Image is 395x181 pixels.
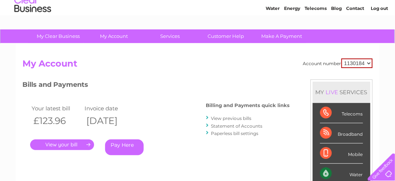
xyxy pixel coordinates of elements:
[30,113,83,128] th: £123.96
[206,103,290,108] h4: Billing and Payments quick links
[211,116,252,121] a: View previous bills
[84,29,144,43] a: My Account
[331,31,342,37] a: Blog
[28,29,89,43] a: My Clear Business
[23,58,373,72] h2: My Account
[284,31,300,37] a: Energy
[320,123,363,143] div: Broadband
[105,139,144,155] a: Pay Here
[140,29,200,43] a: Services
[14,19,51,42] img: logo.png
[266,31,280,37] a: Water
[23,79,290,92] h3: Bills and Payments
[313,82,370,103] div: MY SERVICES
[211,131,259,136] a: Paperless bill settings
[83,103,136,113] td: Invoice date
[256,4,307,13] a: 0333 014 3131
[303,58,373,68] div: Account number
[320,103,363,123] div: Telecoms
[195,29,256,43] a: Customer Help
[305,31,327,37] a: Telecoms
[346,31,364,37] a: Contact
[30,139,94,150] a: .
[371,31,388,37] a: Log out
[324,89,340,96] div: LIVE
[251,29,312,43] a: Make A Payment
[211,123,263,129] a: Statement of Accounts
[30,103,83,113] td: Your latest bill
[83,113,136,128] th: [DATE]
[320,143,363,164] div: Mobile
[24,4,371,36] div: Clear Business is a trading name of Verastar Limited (registered in [GEOGRAPHIC_DATA] No. 3667643...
